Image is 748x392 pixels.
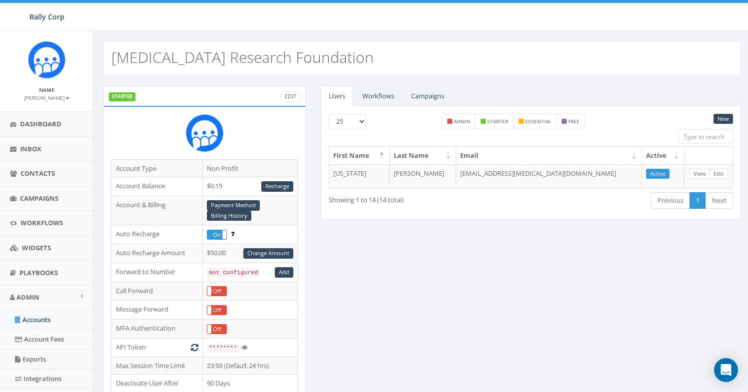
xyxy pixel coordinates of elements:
small: admin [454,118,470,125]
a: View [690,169,710,179]
span: Contacts [20,169,55,178]
span: Workflows [20,218,63,227]
a: Users [321,86,353,106]
th: First Name: activate to sort column descending [329,147,390,164]
small: essential [525,118,551,125]
td: Message Forward [112,301,203,320]
span: Rally Corp [29,12,64,21]
a: Payment Method [207,200,260,211]
div: OnOff [207,286,227,297]
small: [PERSON_NAME] [24,94,69,101]
td: API Token [112,339,203,357]
a: Add [275,267,293,278]
i: Generate New Token [191,344,198,351]
a: Next [706,192,733,209]
code: Not Configured [207,268,260,277]
th: Last Name: activate to sort column ascending [390,147,456,164]
small: starter [487,118,508,125]
a: Recharge [261,181,293,192]
td: [EMAIL_ADDRESS][MEDICAL_DATA][DOMAIN_NAME] [456,164,642,188]
td: [US_STATE] [329,164,390,188]
td: [PERSON_NAME] [390,164,456,188]
td: Auto Recharge Amount [112,244,203,263]
td: Forward to Number [112,263,203,282]
th: Email: activate to sort column ascending [456,147,642,164]
td: $50.00 [203,244,298,263]
a: Billing History [207,211,251,221]
td: 23:59 (Default 24 hrs) [203,357,298,375]
a: Change Amount [243,248,293,259]
small: Name [39,86,54,93]
small: free [568,118,580,125]
div: OnOff [207,305,227,316]
a: [PERSON_NAME] [24,93,69,102]
a: Campaigns [403,86,452,106]
td: Non Profit [203,159,298,177]
div: Open Intercom Messenger [714,358,738,382]
div: Showing 1 to 14 (14 total) [329,191,488,205]
td: Account Type [112,159,203,177]
a: Active [646,169,670,179]
span: Inbox [20,144,41,153]
label: Off [207,306,226,315]
a: Workflows [354,86,402,106]
span: Dashboard [20,119,61,128]
input: Type to search [678,129,733,144]
span: Admin [16,293,39,302]
th: Active: activate to sort column ascending [642,147,685,164]
a: New [714,114,733,124]
a: Edit [281,91,300,102]
td: MFA Authentication [112,320,203,339]
span: Playbooks [19,268,58,277]
img: Icon_1.png [28,41,65,78]
a: Previous [651,192,690,209]
label: On [207,230,226,240]
td: Account & Billing [112,196,203,225]
label: Off [207,287,226,296]
a: 1 [690,192,706,209]
td: Call Forward [112,282,203,301]
span: Widgets [22,243,51,252]
div: OnOff [207,230,227,240]
img: Rally_Corp_Icon.png [186,114,223,152]
td: Max Session Time Limit [112,357,203,375]
label: Off [207,325,226,334]
td: Auto Recharge [112,225,203,244]
h2: [MEDICAL_DATA] Research Foundation [111,49,374,65]
td: Account Balance [112,177,203,196]
div: OnOff [207,324,227,335]
td: $0.15 [203,177,298,196]
span: Campaigns [20,194,58,203]
a: Edit [710,169,728,179]
span: Enable to prevent campaign failure. [231,229,234,238]
label: STARTER [109,92,135,101]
